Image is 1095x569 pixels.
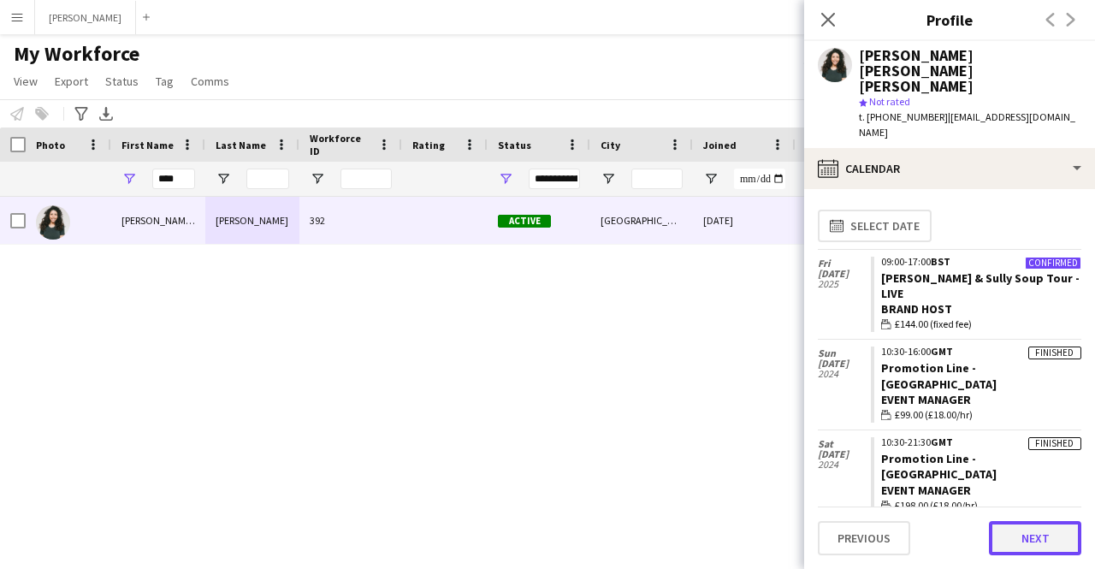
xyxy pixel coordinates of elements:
app-action-btn: Advanced filters [71,104,92,124]
span: Tag [156,74,174,89]
a: Comms [184,70,236,92]
a: Status [98,70,145,92]
button: Open Filter Menu [703,171,719,187]
span: Sun [818,348,871,359]
div: Calendar [804,148,1095,189]
span: t. [PHONE_NUMBER] [859,110,948,123]
button: Open Filter Menu [121,171,137,187]
input: Last Name Filter Input [246,169,289,189]
div: Event Manager [881,392,1081,407]
div: [PERSON_NAME] [205,197,299,244]
input: Workforce ID Filter Input [340,169,392,189]
span: First Name [121,139,174,151]
span: Status [498,139,531,151]
div: Event Manager [881,483,1081,498]
span: Rating [412,139,445,151]
span: [DATE] [818,269,871,279]
div: 392 [299,197,402,244]
span: Not rated [869,95,910,108]
span: 2024 [818,459,871,470]
div: Finished [1028,437,1081,450]
span: Sat [818,439,871,449]
div: Finished [1028,347,1081,359]
img: Raquel Luiza Cassini de Oliveira [36,205,70,240]
h3: Profile [804,9,1095,31]
a: Promotion Line - [GEOGRAPHIC_DATA] [881,360,997,391]
span: Joined [703,139,737,151]
div: [PERSON_NAME] [PERSON_NAME] [PERSON_NAME] [859,48,1081,94]
span: GMT [931,436,953,448]
span: Workforce ID [310,132,371,157]
input: Joined Filter Input [734,169,785,189]
span: Photo [36,139,65,151]
span: 2024 [818,369,871,379]
span: [DATE] [818,449,871,459]
button: Select date [818,210,932,242]
span: View [14,74,38,89]
input: First Name Filter Input [152,169,195,189]
span: 2025 [818,279,871,289]
span: City [601,139,620,151]
span: Comms [191,74,229,89]
span: | [EMAIL_ADDRESS][DOMAIN_NAME] [859,110,1075,139]
span: Last Name [216,139,266,151]
span: BST [931,255,950,268]
span: My Workforce [14,41,139,67]
app-action-btn: Export XLSX [96,104,116,124]
span: Status [105,74,139,89]
span: Export [55,74,88,89]
div: Confirmed [1025,257,1081,270]
div: [PERSON_NAME] [PERSON_NAME] [111,197,205,244]
div: Brand Host [881,301,1081,317]
button: Previous [818,521,910,555]
button: [PERSON_NAME] [35,1,136,34]
div: 10:30-21:30 [881,437,1081,447]
div: 303 days [796,197,898,244]
div: 09:00-17:00 [881,257,1081,267]
input: City Filter Input [631,169,683,189]
span: £99.00 (£18.00/hr) [895,407,973,423]
span: £144.00 (fixed fee) [895,317,972,332]
div: 10:30-16:00 [881,347,1081,357]
button: Open Filter Menu [498,171,513,187]
a: Promotion Line - [GEOGRAPHIC_DATA] [881,451,997,482]
a: Tag [149,70,181,92]
button: Open Filter Menu [216,171,231,187]
button: Open Filter Menu [310,171,325,187]
span: [DATE] [818,359,871,369]
span: Fri [818,258,871,269]
span: Active [498,215,551,228]
a: Export [48,70,95,92]
a: [PERSON_NAME] & Sully Soup Tour - LIVE [881,270,1080,301]
button: Next [989,521,1081,555]
div: [DATE] [693,197,796,244]
div: [GEOGRAPHIC_DATA] [590,197,693,244]
a: View [7,70,44,92]
button: Open Filter Menu [601,171,616,187]
span: GMT [931,345,953,358]
span: £198.00 (£18.00/hr) [895,498,978,513]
